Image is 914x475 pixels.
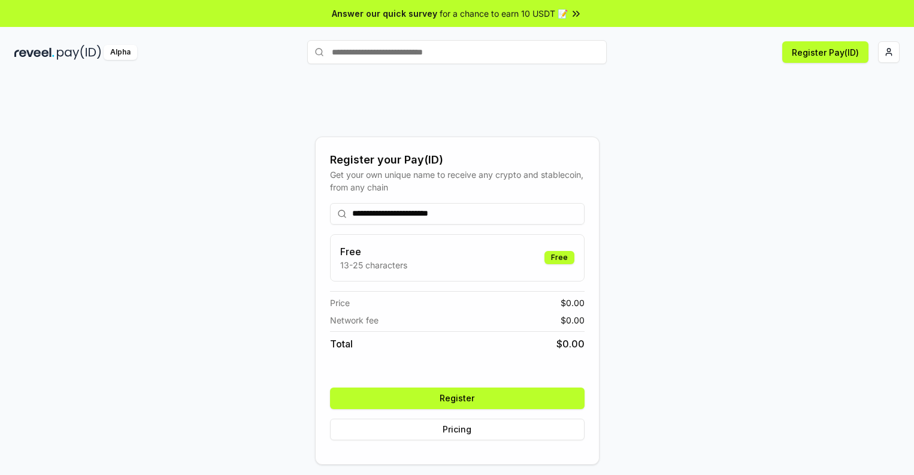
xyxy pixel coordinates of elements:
[440,7,568,20] span: for a chance to earn 10 USDT 📝
[332,7,437,20] span: Answer our quick survey
[14,45,55,60] img: reveel_dark
[544,251,574,264] div: Free
[330,337,353,351] span: Total
[340,259,407,271] p: 13-25 characters
[782,41,868,63] button: Register Pay(ID)
[561,297,585,309] span: $ 0.00
[340,244,407,259] h3: Free
[561,314,585,326] span: $ 0.00
[330,297,350,309] span: Price
[330,152,585,168] div: Register your Pay(ID)
[330,168,585,193] div: Get your own unique name to receive any crypto and stablecoin, from any chain
[57,45,101,60] img: pay_id
[330,314,379,326] span: Network fee
[556,337,585,351] span: $ 0.00
[104,45,137,60] div: Alpha
[330,388,585,409] button: Register
[330,419,585,440] button: Pricing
